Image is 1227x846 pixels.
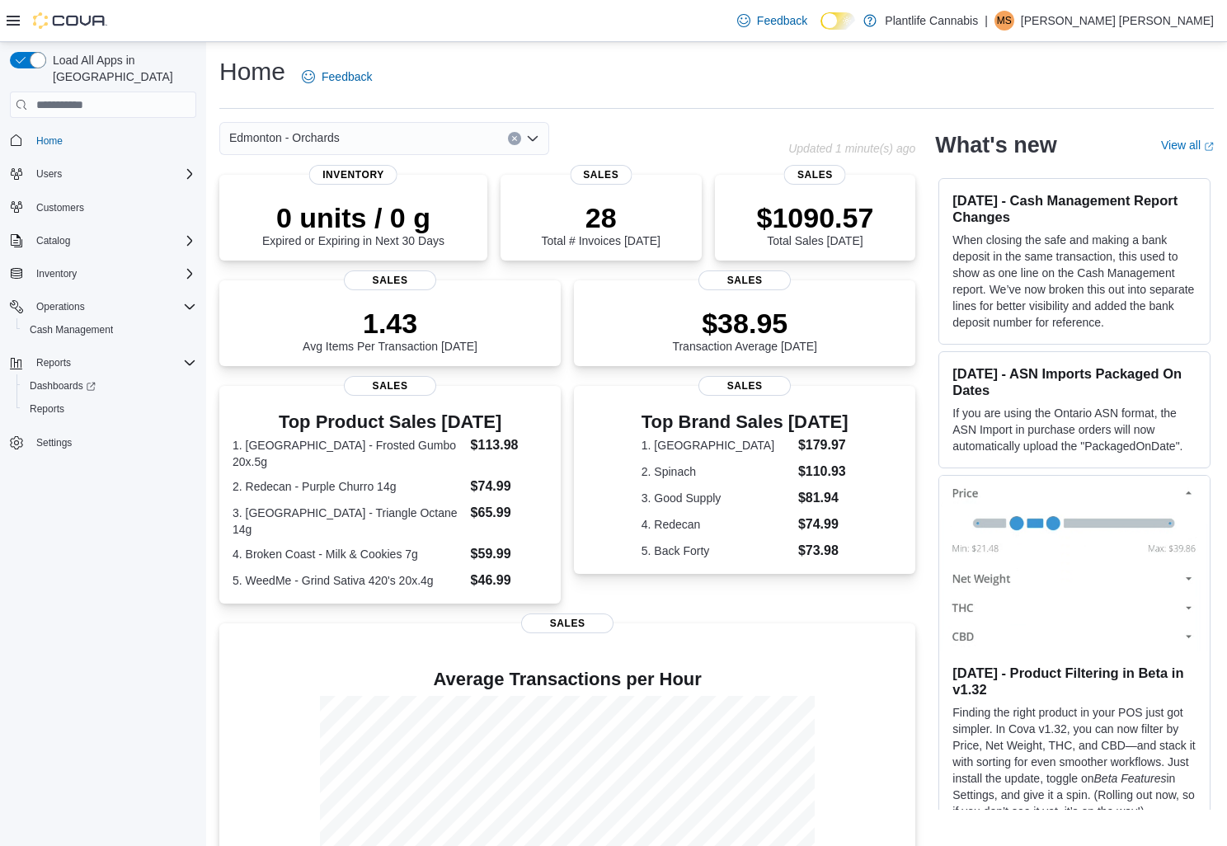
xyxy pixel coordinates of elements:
[16,397,203,421] button: Reports
[471,571,548,590] dd: $46.99
[233,505,464,538] dt: 3. [GEOGRAPHIC_DATA] - Triangle Octane 14g
[820,30,821,31] span: Dark Mode
[3,162,203,186] button: Users
[233,412,548,432] h3: Top Product Sales [DATE]
[344,376,436,396] span: Sales
[471,477,548,496] dd: $74.99
[997,11,1012,31] span: MS
[642,543,792,559] dt: 5. Back Forty
[30,379,96,392] span: Dashboards
[344,270,436,290] span: Sales
[3,262,203,285] button: Inventory
[757,12,807,29] span: Feedback
[30,231,77,251] button: Catalog
[757,201,874,247] div: Total Sales [DATE]
[1021,11,1214,31] p: [PERSON_NAME] [PERSON_NAME]
[3,229,203,252] button: Catalog
[698,270,791,290] span: Sales
[36,134,63,148] span: Home
[30,131,69,151] a: Home
[30,231,196,251] span: Catalog
[952,232,1196,331] p: When closing the safe and making a bank deposit in the same transaction, this used to show as one...
[798,541,849,561] dd: $73.98
[23,320,120,340] a: Cash Management
[508,132,521,145] button: Clear input
[36,201,84,214] span: Customers
[1094,772,1167,785] em: Beta Features
[322,68,372,85] span: Feedback
[642,463,792,480] dt: 2. Spinach
[233,437,464,470] dt: 1. [GEOGRAPHIC_DATA] - Frosted Gumbo 20x.5g
[3,351,203,374] button: Reports
[30,198,91,218] a: Customers
[935,132,1056,158] h2: What's new
[642,490,792,506] dt: 3. Good Supply
[233,670,902,689] h4: Average Transactions per Hour
[23,320,196,340] span: Cash Management
[542,201,661,247] div: Total # Invoices [DATE]
[33,12,107,29] img: Cova
[471,435,548,455] dd: $113.98
[820,12,855,30] input: Dark Mode
[10,121,196,497] nav: Complex example
[36,234,70,247] span: Catalog
[36,300,85,313] span: Operations
[731,4,814,37] a: Feedback
[1161,139,1214,152] a: View allExternal link
[233,478,464,495] dt: 2. Redecan - Purple Churro 14g
[233,546,464,562] dt: 4. Broken Coast - Milk & Cookies 7g
[30,197,196,218] span: Customers
[23,399,196,419] span: Reports
[521,613,613,633] span: Sales
[46,52,196,85] span: Load All Apps in [GEOGRAPHIC_DATA]
[542,201,661,234] p: 28
[36,436,72,449] span: Settings
[23,376,102,396] a: Dashboards
[30,164,196,184] span: Users
[798,515,849,534] dd: $74.99
[30,129,196,150] span: Home
[471,544,548,564] dd: $59.99
[642,412,849,432] h3: Top Brand Sales [DATE]
[36,167,62,181] span: Users
[952,405,1196,454] p: If you are using the Ontario ASN format, the ASN Import in purchase orders will now automatically...
[788,142,915,155] p: Updated 1 minute(s) ago
[23,399,71,419] a: Reports
[698,376,791,396] span: Sales
[233,572,464,589] dt: 5. WeedMe - Grind Sativa 420's 20x.4g
[784,165,846,185] span: Sales
[757,201,874,234] p: $1090.57
[30,264,83,284] button: Inventory
[3,430,203,454] button: Settings
[30,323,113,336] span: Cash Management
[642,437,792,454] dt: 1. [GEOGRAPHIC_DATA]
[295,60,378,93] a: Feedback
[1204,142,1214,152] svg: External link
[994,11,1014,31] div: Melissa Sue Smith
[885,11,978,31] p: Plantlife Cannabis
[952,365,1196,398] h3: [DATE] - ASN Imports Packaged On Dates
[952,192,1196,225] h3: [DATE] - Cash Management Report Changes
[16,318,203,341] button: Cash Management
[985,11,988,31] p: |
[642,516,792,533] dt: 4. Redecan
[952,704,1196,820] p: Finding the right product in your POS just got simpler. In Cova v1.32, you can now filter by Pric...
[672,307,817,353] div: Transaction Average [DATE]
[303,307,477,353] div: Avg Items Per Transaction [DATE]
[3,295,203,318] button: Operations
[16,374,203,397] a: Dashboards
[471,503,548,523] dd: $65.99
[30,297,196,317] span: Operations
[30,297,92,317] button: Operations
[798,435,849,455] dd: $179.97
[30,353,196,373] span: Reports
[30,353,78,373] button: Reports
[570,165,632,185] span: Sales
[526,132,539,145] button: Open list of options
[30,432,196,453] span: Settings
[303,307,477,340] p: 1.43
[262,201,444,234] p: 0 units / 0 g
[219,55,285,88] h1: Home
[30,433,78,453] a: Settings
[3,128,203,152] button: Home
